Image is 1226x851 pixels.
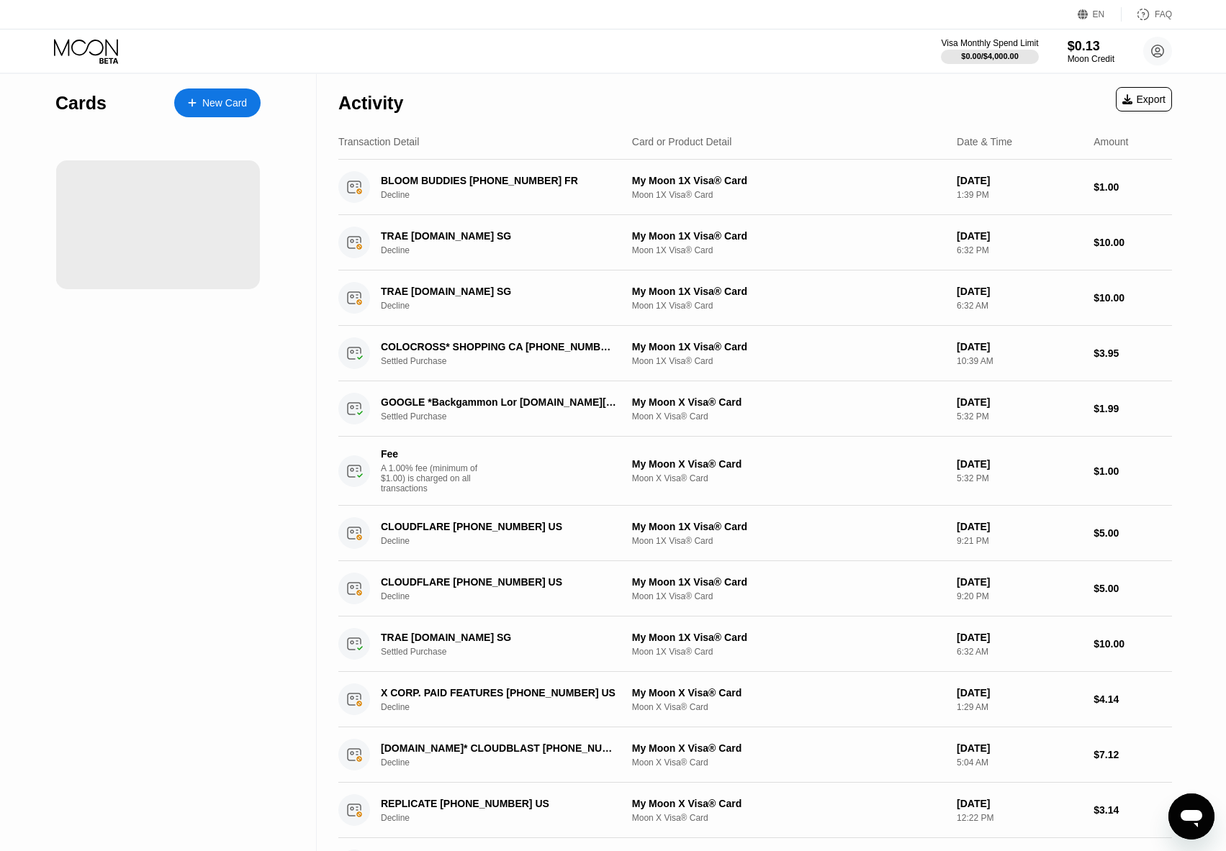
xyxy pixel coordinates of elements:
div: 6:32 AM [957,301,1082,311]
div: Decline [381,591,635,601]
div: Decline [381,702,635,712]
div: 6:32 AM [957,647,1082,657]
div: X CORP. PAID FEATURES [PHONE_NUMBER] US [381,687,617,698]
div: CLOUDFLARE [PHONE_NUMBER] USDeclineMy Moon 1X Visa® CardMoon 1X Visa® Card[DATE]9:21 PM$5.00 [338,506,1172,561]
div: Visa Monthly Spend Limit [941,38,1038,48]
div: TRAE [DOMAIN_NAME] SGDeclineMy Moon 1X Visa® CardMoon 1X Visa® Card[DATE]6:32 AM$10.00 [338,270,1172,326]
div: $0.13 [1068,39,1114,54]
div: TRAE [DOMAIN_NAME] SG [381,632,617,643]
div: TRAE [DOMAIN_NAME] SG [381,230,617,242]
div: Export [1116,87,1172,112]
div: Moon 1X Visa® Card [632,536,945,546]
div: $0.00 / $4,000.00 [961,52,1019,60]
div: Date & Time [957,136,1012,147]
div: Decline [381,536,635,546]
div: Visa Monthly Spend Limit$0.00/$4,000.00 [941,38,1038,64]
div: REPLICATE [PHONE_NUMBER] USDeclineMy Moon X Visa® CardMoon X Visa® Card[DATE]12:22 PM$3.14 [338,783,1172,838]
div: BLOOM BUDDIES [PHONE_NUMBER] FRDeclineMy Moon 1X Visa® CardMoon 1X Visa® Card[DATE]1:39 PM$1.00 [338,160,1172,215]
div: My Moon X Visa® Card [632,798,945,809]
div: [DATE] [957,230,1082,242]
div: $7.12 [1094,749,1172,760]
div: 9:21 PM [957,536,1082,546]
div: My Moon X Visa® Card [632,396,945,408]
div: Decline [381,301,635,311]
iframe: Button to launch messaging window [1168,793,1214,839]
div: $10.00 [1094,638,1172,650]
div: Moon 1X Visa® Card [632,591,945,601]
div: [DATE] [957,175,1082,186]
div: My Moon X Visa® Card [632,687,945,698]
div: My Moon 1X Visa® Card [632,286,945,297]
div: GOOGLE *Backgammon Lor [DOMAIN_NAME][URL][GEOGRAPHIC_DATA] [381,396,617,408]
div: [DATE] [957,742,1082,754]
div: Moon 1X Visa® Card [632,245,945,255]
div: 5:32 PM [957,411,1082,422]
div: [DOMAIN_NAME]* CLOUDBLAST [PHONE_NUMBER] EE [381,742,617,754]
div: Moon X Visa® Card [632,411,945,422]
div: BLOOM BUDDIES [PHONE_NUMBER] FR [381,175,617,186]
div: [DATE] [957,521,1082,532]
div: $3.14 [1094,804,1172,816]
div: Settled Purchase [381,647,635,657]
div: Settled Purchase [381,411,635,422]
div: EN [1093,9,1105,19]
div: 1:39 PM [957,190,1082,200]
div: $10.00 [1094,292,1172,304]
div: 12:22 PM [957,813,1082,823]
div: $0.13Moon Credit [1068,39,1114,64]
div: [DATE] [957,341,1082,352]
div: My Moon 1X Visa® Card [632,521,945,532]
div: FAQ [1122,7,1172,22]
div: 5:32 PM [957,473,1082,483]
div: My Moon 1X Visa® Card [632,576,945,588]
div: FAQ [1155,9,1172,19]
div: REPLICATE [PHONE_NUMBER] US [381,798,617,809]
div: Transaction Detail [338,136,419,147]
div: TRAE [DOMAIN_NAME] SG [381,286,617,297]
div: New Card [202,97,247,109]
div: Moon 1X Visa® Card [632,190,945,200]
div: [DATE] [957,286,1082,297]
div: My Moon 1X Visa® Card [632,632,945,643]
div: [DATE] [957,458,1082,470]
div: 1:29 AM [957,702,1082,712]
div: Moon X Visa® Card [632,702,945,712]
div: [DATE] [957,687,1082,698]
div: Moon Credit [1068,54,1114,64]
div: X CORP. PAID FEATURES [PHONE_NUMBER] USDeclineMy Moon X Visa® CardMoon X Visa® Card[DATE]1:29 AM$... [338,672,1172,727]
div: TRAE [DOMAIN_NAME] SGDeclineMy Moon 1X Visa® CardMoon 1X Visa® Card[DATE]6:32 PM$10.00 [338,215,1172,270]
div: Decline [381,813,635,823]
div: My Moon 1X Visa® Card [632,230,945,242]
div: COLOCROSS* SHOPPING CA [PHONE_NUMBER] US [381,341,617,352]
div: $10.00 [1094,237,1172,248]
div: Decline [381,757,635,768]
div: [DATE] [957,576,1082,588]
div: My Moon X Visa® Card [632,458,945,470]
div: Decline [381,190,635,200]
div: New Card [174,88,261,117]
div: [DATE] [957,396,1082,408]
div: GOOGLE *Backgammon Lor [DOMAIN_NAME][URL][GEOGRAPHIC_DATA]Settled PurchaseMy Moon X Visa® CardMoo... [338,381,1172,437]
div: CLOUDFLARE [PHONE_NUMBER] US [381,521,617,532]
div: $5.00 [1094,583,1172,594]
div: My Moon 1X Visa® Card [632,175,945,186]
div: COLOCROSS* SHOPPING CA [PHONE_NUMBER] USSettled PurchaseMy Moon 1X Visa® CardMoon 1X Visa® Card[D... [338,326,1172,381]
div: Moon X Visa® Card [632,757,945,768]
div: Moon X Visa® Card [632,473,945,483]
div: A 1.00% fee (minimum of $1.00) is charged on all transactions [381,463,489,493]
div: EN [1078,7,1122,22]
div: [DATE] [957,798,1082,809]
div: My Moon 1X Visa® Card [632,341,945,352]
div: Activity [338,93,403,114]
div: [DOMAIN_NAME]* CLOUDBLAST [PHONE_NUMBER] EEDeclineMy Moon X Visa® CardMoon X Visa® Card[DATE]5:04... [338,727,1172,783]
div: [DATE] [957,632,1082,643]
div: Moon X Visa® Card [632,813,945,823]
div: Cards [55,93,107,114]
div: 5:04 AM [957,757,1082,768]
div: CLOUDFLARE [PHONE_NUMBER] USDeclineMy Moon 1X Visa® CardMoon 1X Visa® Card[DATE]9:20 PM$5.00 [338,561,1172,616]
div: TRAE [DOMAIN_NAME] SGSettled PurchaseMy Moon 1X Visa® CardMoon 1X Visa® Card[DATE]6:32 AM$10.00 [338,616,1172,672]
div: Moon 1X Visa® Card [632,356,945,366]
div: Card or Product Detail [632,136,732,147]
div: $1.99 [1094,403,1172,414]
div: $1.00 [1094,181,1172,193]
